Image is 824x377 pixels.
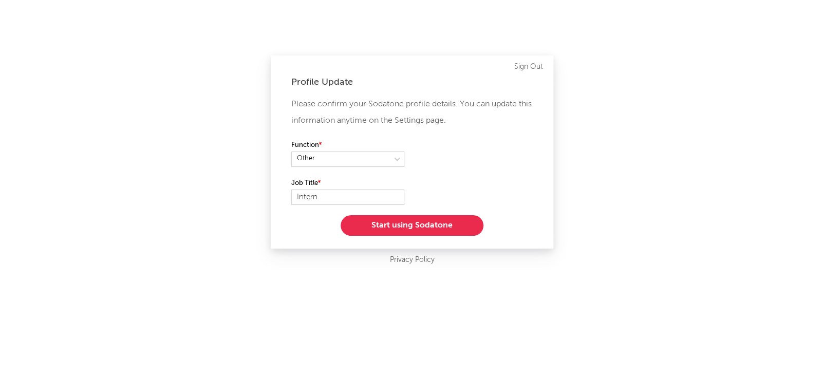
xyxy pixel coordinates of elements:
[390,254,435,267] a: Privacy Policy
[291,76,533,88] div: Profile Update
[291,139,404,152] label: Function
[514,61,543,73] a: Sign Out
[341,215,483,236] button: Start using Sodatone
[291,177,404,190] label: Job Title
[291,96,533,129] p: Please confirm your Sodatone profile details. You can update this information anytime on the Sett...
